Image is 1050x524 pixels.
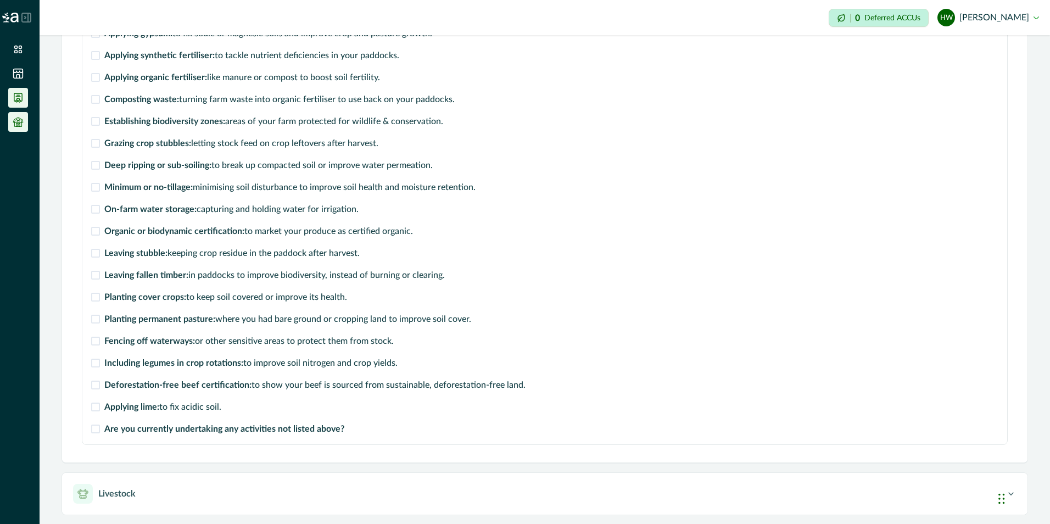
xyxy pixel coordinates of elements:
[104,227,244,236] strong: Organic or biodynamic certification:
[104,249,167,258] strong: Leaving stubble:
[104,159,433,172] span: to break up compacted soil or improve water permeation.
[104,378,526,392] span: to show your beef is sourced from sustainable, deforestation-free land.
[104,183,193,192] strong: Minimum or no-tillage:
[104,161,211,170] strong: Deep ripping or sub-soiling:
[98,487,136,500] p: Livestock
[855,14,860,23] p: 0
[104,313,471,326] span: where you had bare ground or cropping land to improve soil cover.
[104,51,215,60] strong: Applying synthetic fertiliser:
[104,73,207,82] strong: Applying organic fertiliser:
[104,403,159,411] strong: Applying lime:
[62,473,1027,515] button: Livestock
[104,359,243,367] strong: Including legumes in crop rotations:
[104,71,380,84] span: like manure or compost to boost soil fertility.
[937,4,1039,31] button: Helen Wyatt[PERSON_NAME]
[104,293,186,302] strong: Planting cover crops:
[104,400,221,414] span: to fix acidic soil.
[104,225,413,238] span: to market your produce as certified organic.
[104,137,378,150] span: letting stock feed on crop leftovers after harvest.
[104,335,394,348] span: or other sensitive areas to protect them from stock.
[104,315,215,324] strong: Planting permanent pasture:
[104,269,445,282] span: in paddocks to improve biodiversity, instead of burning or clearing.
[104,205,197,214] strong: On-farm water storage:
[104,139,191,148] strong: Grazing crop stubbles:
[104,356,398,370] span: to improve soil nitrogen and crop yields.
[104,247,360,260] span: keeping crop residue in the paddock after harvest.
[104,291,347,304] span: to keep soil covered or improve its health.
[864,14,920,22] p: Deferred ACCUs
[104,271,188,280] strong: Leaving fallen timber:
[995,471,1050,524] iframe: Chat Widget
[104,93,455,106] span: turning farm waste into organic fertiliser to use back on your paddocks.
[104,381,252,389] strong: Deforestation-free beef certification:
[104,95,179,104] strong: Composting waste:
[104,115,443,128] span: areas of your farm protected for wildlife & conservation.
[104,425,344,433] strong: Are you currently undertaking any activities not listed above?
[104,337,195,345] strong: Fencing off waterways:
[104,203,359,216] span: capturing and holding water for irrigation.
[2,13,19,23] img: Logo
[998,482,1005,515] div: Drag
[104,181,476,194] span: minimising soil disturbance to improve soil health and moisture retention.
[104,49,399,62] span: to tackle nutrient deficiencies in your paddocks.
[104,117,225,126] strong: Establishing biodiversity zones:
